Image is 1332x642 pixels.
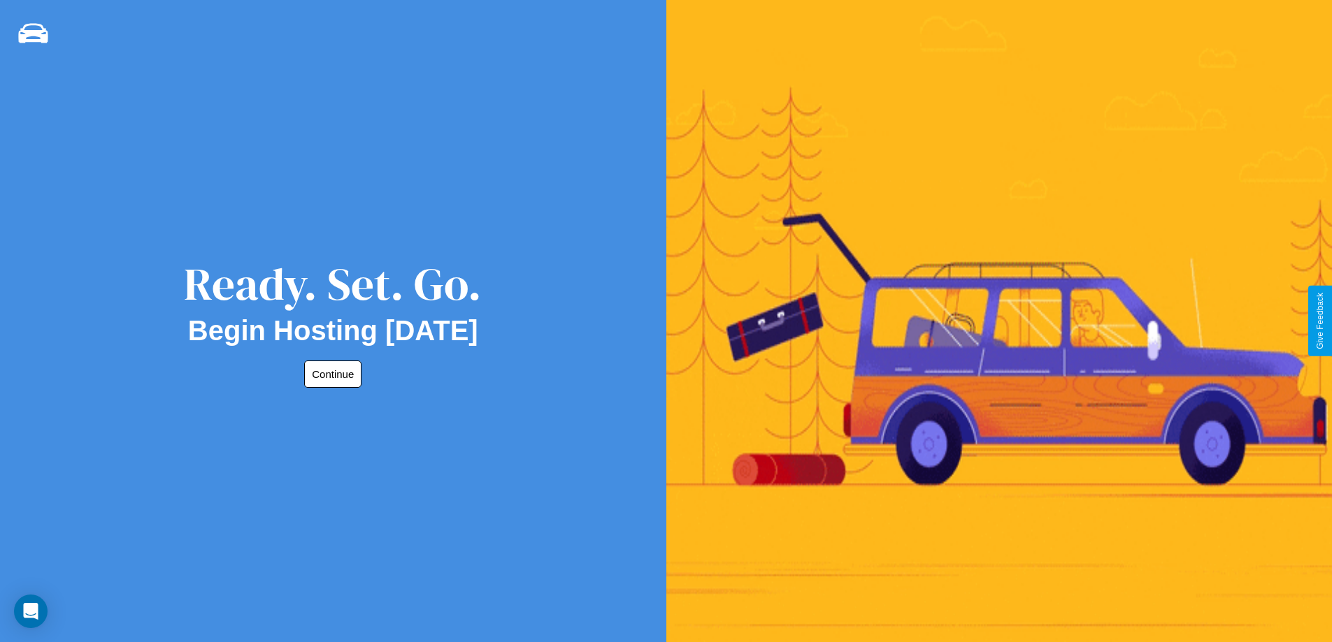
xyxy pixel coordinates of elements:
[304,360,361,388] button: Continue
[1315,293,1325,349] div: Give Feedback
[14,594,48,628] div: Open Intercom Messenger
[188,315,478,346] h2: Begin Hosting [DATE]
[184,253,482,315] div: Ready. Set. Go.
